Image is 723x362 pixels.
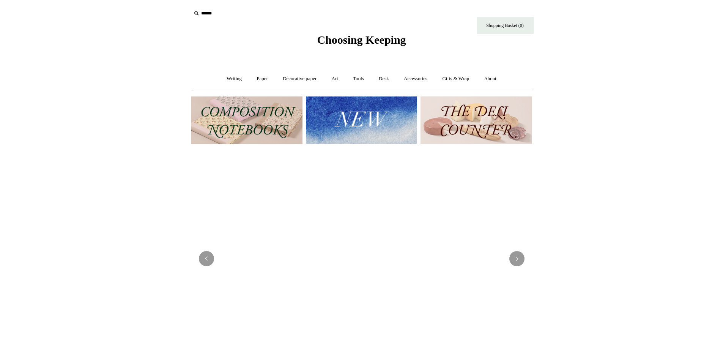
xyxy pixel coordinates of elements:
a: Accessories [397,69,434,89]
a: Gifts & Wrap [435,69,476,89]
button: Previous [199,251,214,266]
a: Shopping Basket (0) [477,17,534,34]
a: Art [325,69,345,89]
a: Choosing Keeping [317,40,406,45]
a: About [477,69,503,89]
img: The Deli Counter [421,96,532,144]
a: Writing [220,69,249,89]
a: Paper [250,69,275,89]
a: Tools [346,69,371,89]
a: Decorative paper [276,69,323,89]
span: Choosing Keeping [317,33,406,46]
img: New.jpg__PID:f73bdf93-380a-4a35-bcfe-7823039498e1 [306,96,417,144]
a: Desk [372,69,396,89]
button: Next [509,251,525,266]
img: 202302 Composition ledgers.jpg__PID:69722ee6-fa44-49dd-a067-31375e5d54ec [191,96,302,144]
